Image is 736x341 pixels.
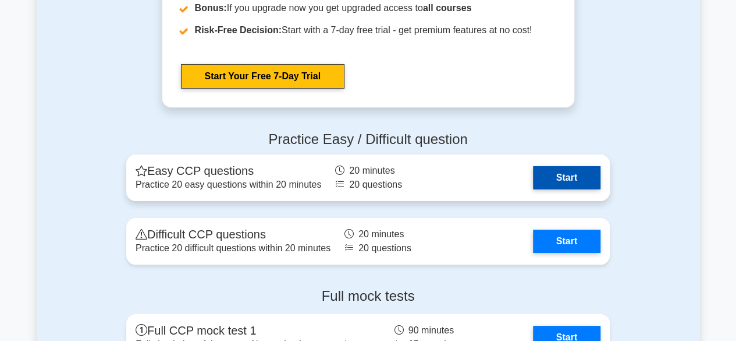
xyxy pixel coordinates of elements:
[533,230,600,253] a: Start
[126,131,610,148] h4: Practice Easy / Difficult question
[533,166,600,189] a: Start
[126,288,610,305] h4: Full mock tests
[181,64,344,89] a: Start Your Free 7-Day Trial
